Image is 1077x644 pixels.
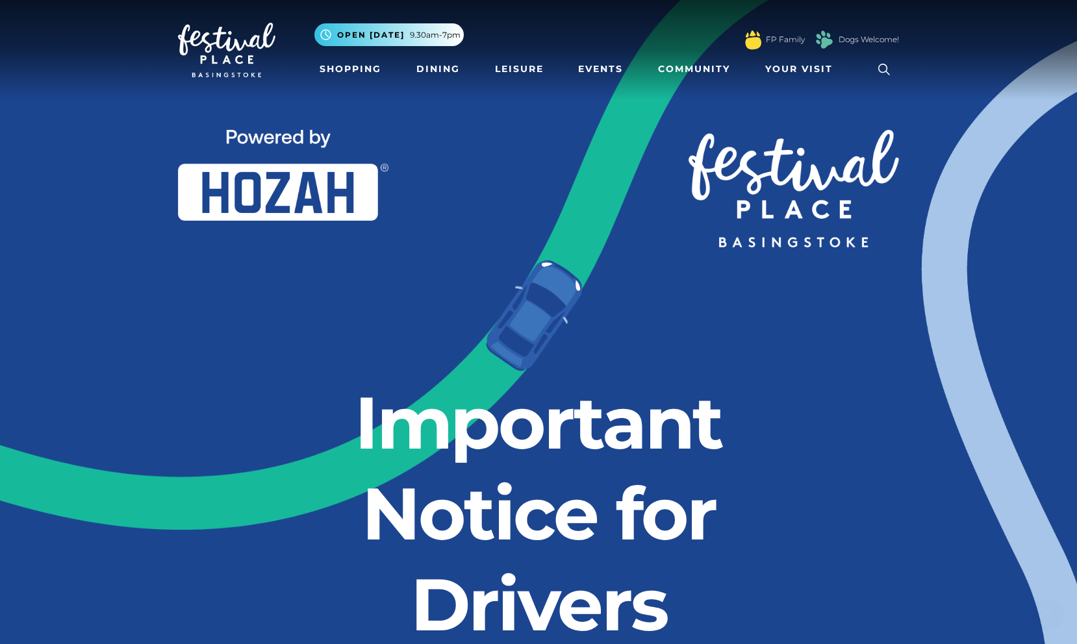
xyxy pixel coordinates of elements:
a: Community [653,57,735,81]
a: Events [573,57,628,81]
a: Your Visit [760,57,844,81]
button: Open [DATE] 9.30am-7pm [314,23,464,46]
a: Leisure [490,57,549,81]
span: 9.30am-7pm [410,29,461,41]
a: FP Family [766,34,805,45]
span: Open [DATE] [337,29,405,41]
a: Dogs Welcome! [839,34,899,45]
a: Shopping [314,57,386,81]
a: Dining [411,57,465,81]
span: Your Visit [765,62,833,76]
img: Festival Place Logo [178,23,275,77]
